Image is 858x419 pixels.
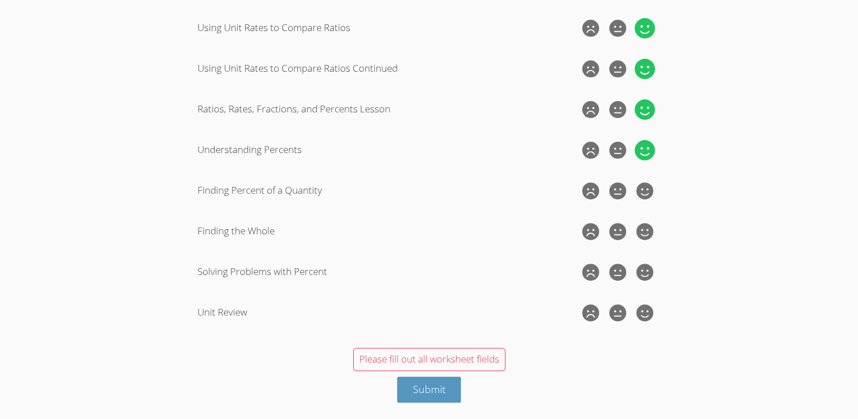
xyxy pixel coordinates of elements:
div: Solving Problems with Percent [197,264,579,280]
button: Submit [397,377,461,403]
div: Finding Percent of a Quantity [197,182,579,199]
span: Submit [413,382,446,396]
div: Using Unit Rates to Compare Ratios [197,20,579,36]
span: Please fill out all worksheet fields [359,352,499,365]
div: Understanding Percents [197,142,579,158]
div: Unit Review [197,304,579,321]
div: Using Unit Rates to Compare Ratios Continued [197,60,579,77]
div: Ratios, Rates, Fractions, and Percents Lesson [197,101,579,117]
div: Finding the Whole [197,223,579,239]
